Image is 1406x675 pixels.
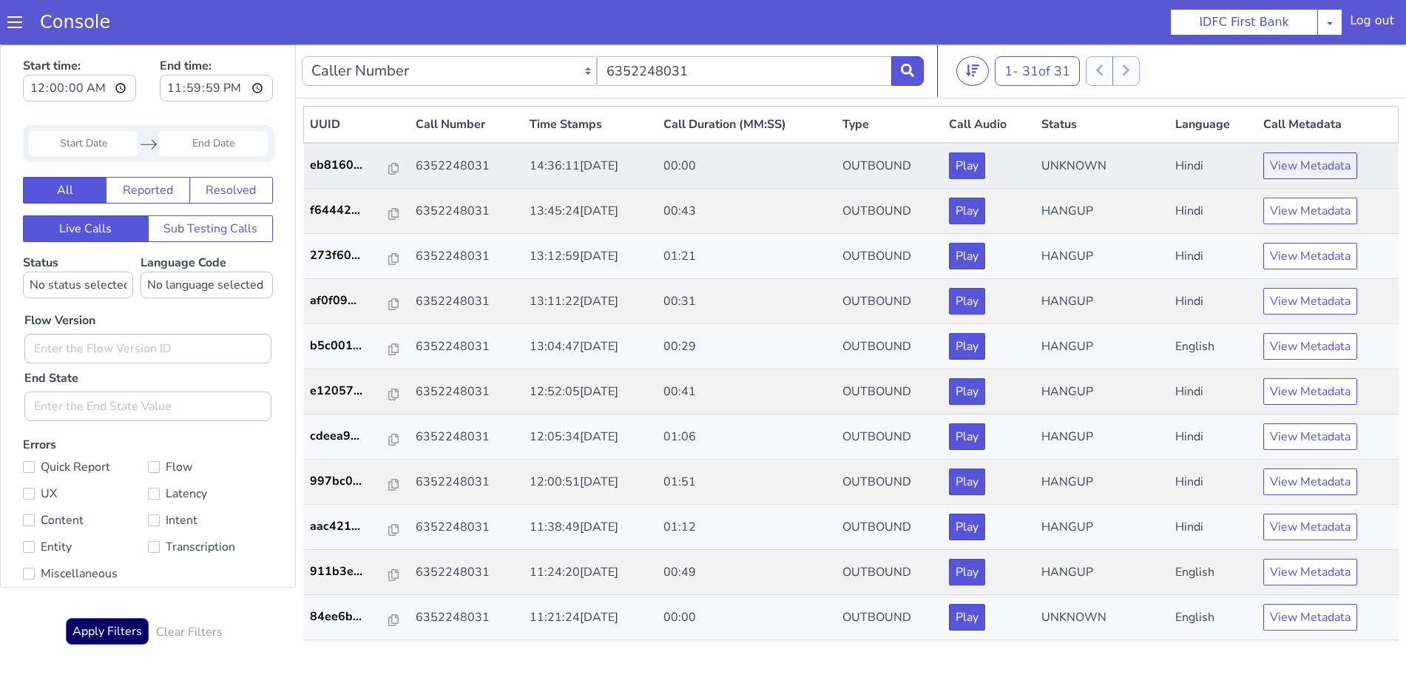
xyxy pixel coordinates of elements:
[1350,12,1394,36] div: Log out
[836,460,944,506] td: OUTBOUND
[836,596,944,641] td: OUTBOUND
[310,428,389,446] p: 997bc0...
[949,153,985,180] button: Play
[995,12,1080,41] button: 1- 31of 31
[949,334,985,360] button: Play
[1169,325,1258,370] td: Hindi
[1035,235,1169,280] td: HANGUP
[1170,9,1318,36] button: IDFC First Bank
[1263,334,1357,360] button: View Metadata
[310,518,389,536] p: 911b3e...
[658,98,836,144] td: 00:00
[1169,370,1258,415] td: Hindi
[658,235,836,280] td: 00:31
[836,551,944,596] td: OUTBOUND
[141,227,273,254] select: Language Code
[1169,98,1258,144] td: Hindi
[524,189,658,235] td: 13:12:59[DATE]
[1035,280,1169,325] td: HANGUP
[310,202,404,220] a: 273f60...
[1263,379,1357,406] button: View Metadata
[1035,506,1169,551] td: HANGUP
[1035,551,1169,596] td: UNKNOWN
[658,415,836,460] td: 01:51
[148,466,273,486] label: Intent
[658,370,836,415] td: 01:06
[658,62,836,99] th: Call Duration (MM:SS)
[310,337,404,355] a: e12057...
[310,247,389,265] p: af0f09...
[524,370,658,415] td: 12:05:34[DATE]
[524,325,658,370] td: 12:52:05[DATE]
[310,202,389,220] p: 273f60...
[410,596,524,641] td: 6352248031
[1263,153,1357,180] button: View Metadata
[1263,560,1357,586] button: View Metadata
[524,460,658,506] td: 11:38:49[DATE]
[1263,469,1357,496] button: View Metadata
[524,144,658,189] td: 13:45:24[DATE]
[949,469,985,496] button: Play
[310,292,404,310] a: b5c001...
[189,132,273,159] button: Resolved
[22,12,128,33] a: Console
[949,108,985,135] button: Play
[310,157,404,175] a: f64442...
[1022,18,1070,36] span: 31 of 31
[949,560,985,586] button: Play
[23,8,136,61] label: Start time:
[1035,460,1169,506] td: HANGUP
[1169,460,1258,506] td: Hindi
[310,112,404,130] a: eb8160...
[597,12,892,41] input: Enter the Caller Number
[410,506,524,551] td: 6352248031
[836,415,944,460] td: OUTBOUND
[66,574,149,600] button: Apply Filters
[310,112,389,130] p: eb8160...
[1035,189,1169,235] td: HANGUP
[836,370,944,415] td: OUTBOUND
[148,412,273,433] label: Flow
[23,227,133,254] select: Status
[836,62,944,99] th: Type
[524,235,658,280] td: 13:11:22[DATE]
[1263,108,1357,135] button: View Metadata
[23,210,133,254] label: Status
[23,132,107,159] button: All
[658,596,836,641] td: 01:18
[949,244,985,270] button: Play
[658,506,836,551] td: 00:49
[304,62,410,99] th: UUID
[23,30,136,57] input: Start time:
[1169,189,1258,235] td: Hindi
[1169,415,1258,460] td: Hindi
[310,473,389,491] p: aac421...
[160,8,273,61] label: End time:
[836,144,944,189] td: OUTBOUND
[1257,62,1398,99] th: Call Metadata
[658,280,836,325] td: 00:29
[410,415,524,460] td: 6352248031
[1035,415,1169,460] td: HANGUP
[524,506,658,551] td: 11:24:20[DATE]
[658,189,836,235] td: 01:21
[1035,144,1169,189] td: HANGUP
[949,198,985,225] button: Play
[24,325,78,343] label: End State
[658,144,836,189] td: 00:43
[1263,424,1357,451] button: View Metadata
[1169,62,1258,99] th: Language
[524,280,658,325] td: 13:04:47[DATE]
[658,460,836,506] td: 01:12
[148,492,273,513] label: Transcription
[310,383,389,400] p: cdeea9...
[949,514,985,541] button: Play
[410,280,524,325] td: 6352248031
[1035,596,1169,641] td: HANGUP
[310,473,404,491] a: aac421...
[836,235,944,280] td: OUTBOUND
[658,551,836,596] td: 00:00
[310,292,389,310] p: b5c001...
[524,98,658,144] td: 14:36:11[DATE]
[23,439,148,460] label: UX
